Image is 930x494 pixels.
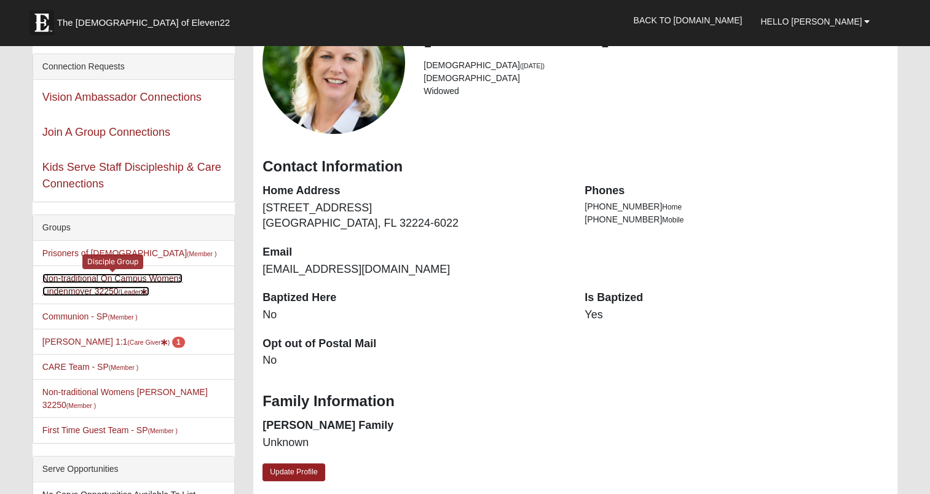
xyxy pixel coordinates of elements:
div: Serve Opportunities [33,457,234,482]
a: Kids Serve Staff Discipleship & Care Connections [42,161,221,190]
span: Hello [PERSON_NAME] [760,17,862,26]
small: ([DATE]) [520,62,545,69]
span: Mobile [662,216,684,224]
h3: Contact Information [262,158,888,176]
dt: Is Baptized [585,290,888,306]
dt: Home Address [262,183,566,199]
dt: Baptized Here [262,290,566,306]
div: Connection Requests [33,54,234,80]
li: [PHONE_NUMBER] [585,200,888,213]
dd: Unknown [262,435,566,451]
a: Hello [PERSON_NAME] [751,6,879,37]
span: The [DEMOGRAPHIC_DATA] of Eleven22 [57,17,230,29]
span: number of pending members [172,337,185,348]
a: Non-traditional On Campus Womens Lindenmoyer 32250(Leader) [42,273,183,296]
a: CARE Team - SP(Member ) [42,362,138,372]
dt: Email [262,245,566,261]
small: (Member ) [66,402,96,409]
h3: Family Information [262,393,888,410]
img: Eleven22 logo [30,10,54,35]
a: The [DEMOGRAPHIC_DATA] of Eleven22 [23,4,269,35]
a: Vision Ambassador Connections [42,91,202,103]
dt: Phones [585,183,888,199]
small: (Leader ) [119,288,150,296]
a: [PERSON_NAME] 1:1(Care Giver) 1 [42,337,185,347]
small: (Member ) [109,364,138,371]
dd: No [262,307,566,323]
a: Back to [DOMAIN_NAME] [624,5,751,36]
small: (Care Giver ) [127,339,170,346]
li: Widowed [424,85,888,98]
li: [DEMOGRAPHIC_DATA] [424,59,888,72]
div: Groups [33,215,234,241]
div: Disciple Group [82,254,143,269]
a: Update Profile [262,463,325,481]
small: (Member ) [148,427,178,434]
a: Communion - SP(Member ) [42,312,138,321]
a: Prisoners of [DEMOGRAPHIC_DATA](Member ) [42,248,217,258]
small: (Member ) [108,313,137,321]
dt: [PERSON_NAME] Family [262,418,566,434]
dd: No [262,353,566,369]
li: [DEMOGRAPHIC_DATA] [424,72,888,85]
small: (Member ) [187,250,216,257]
a: Non-traditional Womens [PERSON_NAME] 32250(Member ) [42,387,208,410]
dd: [STREET_ADDRESS] [GEOGRAPHIC_DATA], FL 32224-6022 [262,200,566,232]
dd: Yes [585,307,888,323]
a: First Time Guest Team - SP(Member ) [42,425,178,435]
a: Join A Group Connections [42,126,170,138]
dd: [EMAIL_ADDRESS][DOMAIN_NAME] [262,262,566,278]
span: Home [662,203,682,211]
dt: Opt out of Postal Mail [262,336,566,352]
li: [PHONE_NUMBER] [585,213,888,226]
